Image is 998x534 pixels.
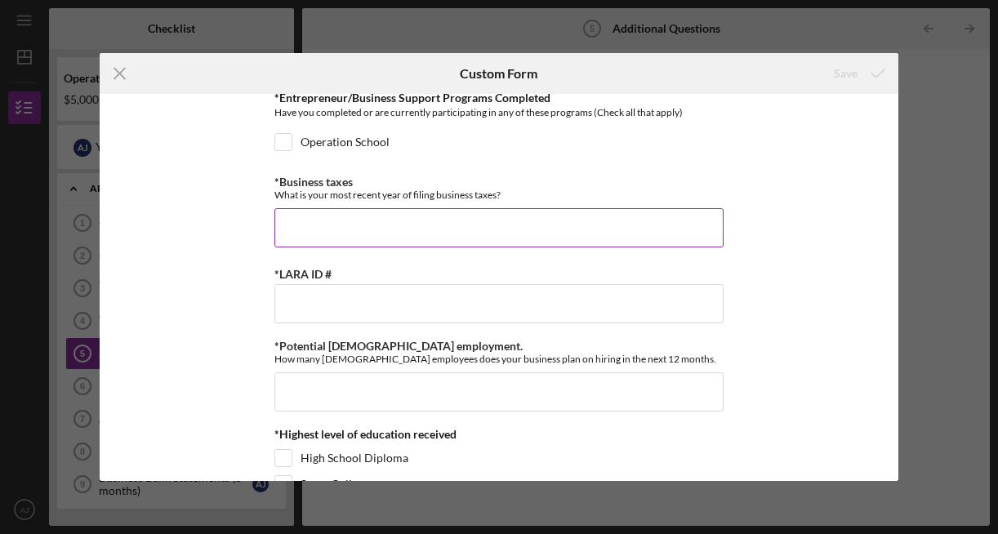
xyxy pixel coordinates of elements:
[818,57,898,90] button: Save
[460,66,537,81] h6: Custom Form
[274,353,724,365] div: How many [DEMOGRAPHIC_DATA] employees does your business plan on hiring in the next 12 months.
[274,189,724,201] div: What is your most recent year of filing business taxes?
[274,175,353,189] label: *Business taxes
[834,57,858,90] div: Save
[301,450,408,466] label: High School Diploma
[274,267,332,281] label: *LARA ID #
[274,428,724,441] div: *Highest level of education received
[274,339,523,353] label: *Potential [DEMOGRAPHIC_DATA] employment.
[274,91,724,105] div: *Entrepreneur/Business Support Programs Completed
[301,476,369,492] label: Some College
[274,105,724,125] div: Have you completed or are currently participating in any of these programs (Check all that apply)
[301,134,390,150] label: Operation School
